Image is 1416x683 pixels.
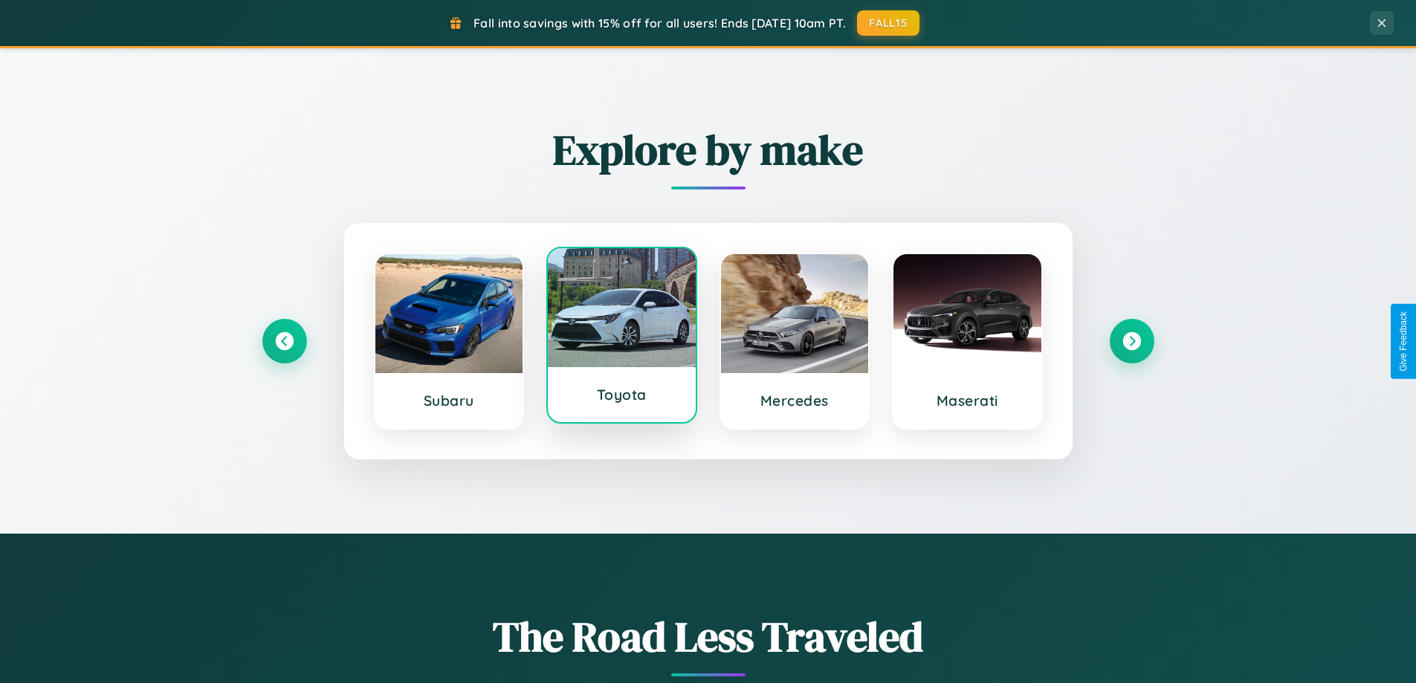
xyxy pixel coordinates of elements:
button: FALL15 [857,10,919,36]
h3: Subaru [390,392,508,410]
span: Fall into savings with 15% off for all users! Ends [DATE] 10am PT. [473,16,846,30]
h3: Mercedes [736,392,854,410]
h1: The Road Less Traveled [262,608,1154,665]
h2: Explore by make [262,121,1154,178]
div: Give Feedback [1398,311,1409,372]
h3: Toyota [563,386,681,404]
h3: Maserati [908,392,1027,410]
